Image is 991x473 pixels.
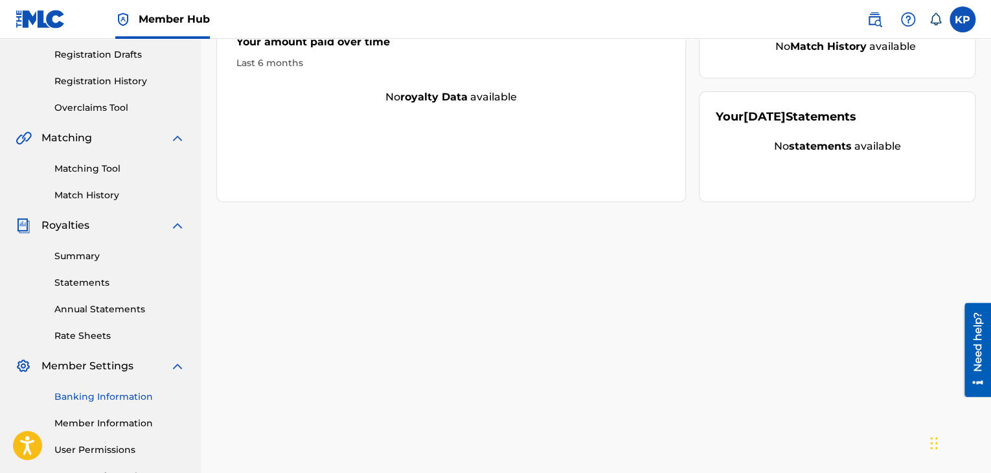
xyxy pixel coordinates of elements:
a: Summary [54,249,185,263]
div: Last 6 months [236,56,666,70]
div: Help [895,6,921,32]
a: Rate Sheets [54,329,185,343]
img: search [867,12,882,27]
img: Royalties [16,218,31,233]
div: Your Statements [716,108,856,126]
a: Registration History [54,75,185,88]
div: No available [217,89,685,105]
span: Member Settings [41,358,133,374]
a: Match History [54,189,185,202]
img: expand [170,130,185,146]
div: Your amount paid over time [236,34,666,56]
img: expand [170,358,185,374]
span: Matching [41,130,92,146]
div: Need help? [14,9,32,69]
a: Overclaims Tool [54,101,185,115]
span: Member Hub [139,12,210,27]
a: Member Information [54,417,185,430]
img: MLC Logo [16,10,65,29]
div: User Menu [950,6,975,32]
div: No available [716,139,959,154]
iframe: Resource Center [955,303,991,397]
a: Banking Information [54,390,185,404]
a: Annual Statements [54,303,185,316]
img: Matching [16,130,32,146]
iframe: Chat Widget [926,411,991,473]
div: Drag [930,424,938,463]
img: Member Settings [16,358,31,374]
a: Statements [54,276,185,290]
img: expand [170,218,185,233]
a: Public Search [861,6,887,32]
div: Notifications [929,13,942,26]
span: Royalties [41,218,89,233]
a: User Permissions [54,443,185,457]
strong: Match History [790,40,867,52]
img: help [900,12,916,27]
img: Top Rightsholder [115,12,131,27]
strong: statements [789,140,852,152]
span: [DATE] [744,110,786,124]
div: No available [732,39,959,54]
a: Registration Drafts [54,48,185,62]
strong: royalty data [400,91,468,103]
a: Matching Tool [54,162,185,176]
